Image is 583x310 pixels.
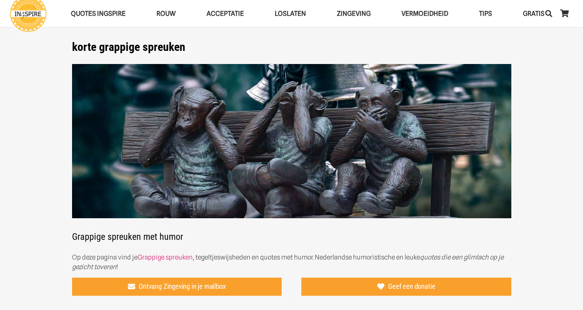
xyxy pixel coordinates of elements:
[275,10,306,17] span: Loslaten
[541,4,556,23] a: Zoeken
[321,4,386,24] a: ZingevingZingeving Menu
[72,40,511,54] h1: korte grappige spreuken
[55,4,141,24] a: QUOTES INGSPIREQUOTES INGSPIRE Menu
[72,253,504,271] em: quotes die een glimlach op je gezicht toveren
[72,253,511,272] p: Op deze pagina vind je , tegeltjeswijsheden en quotes met humor. Nederlandse humoristische en leu...
[141,4,191,24] a: ROUWROUW Menu
[402,10,448,17] span: VERMOEIDHEID
[388,283,435,291] span: Geef een donatie
[523,10,544,17] span: GRATIS
[479,10,492,17] span: TIPS
[72,278,282,296] a: Ontvang Zingeving in je mailbox
[507,4,560,24] a: GRATISGRATIS Menu
[72,64,511,219] img: Grappige spreuken en quotes met humor op ingspire
[138,253,193,261] a: Grappige spreuken
[301,278,511,296] a: Geef een donatie
[386,4,464,24] a: VERMOEIDHEIDVERMOEIDHEID Menu
[464,4,507,24] a: TIPSTIPS Menu
[207,10,244,17] span: Acceptatie
[139,283,225,291] span: Ontvang Zingeving in je mailbox
[71,10,126,17] span: QUOTES INGSPIRE
[191,4,259,24] a: AcceptatieAcceptatie Menu
[337,10,371,17] span: Zingeving
[156,10,176,17] span: ROUW
[259,4,321,24] a: LoslatenLoslaten Menu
